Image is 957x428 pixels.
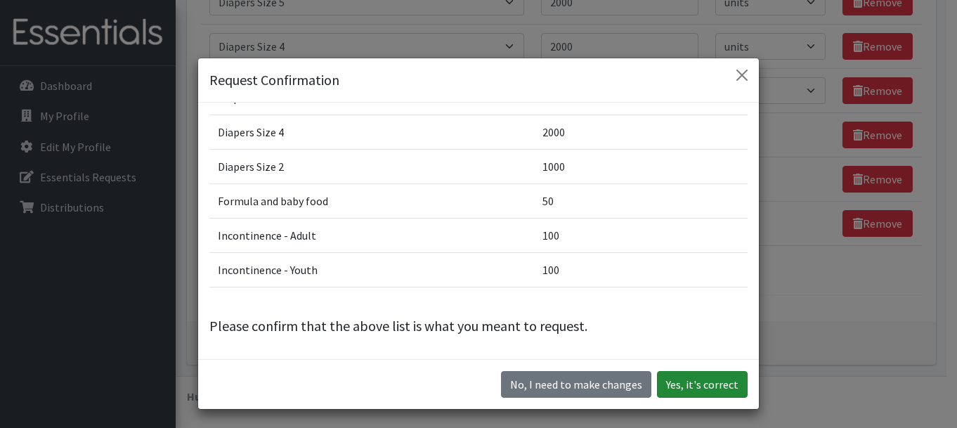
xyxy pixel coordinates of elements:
button: Close [731,64,753,86]
td: Diapers Size 2 [209,149,534,183]
h5: Request Confirmation [209,70,339,91]
td: Incontinence - Youth [209,252,534,287]
p: Please confirm that the above list is what you meant to request. [209,316,748,337]
td: Diapers Size 4 [209,115,534,149]
td: Incontinence - Adult [209,218,534,252]
td: 1000 [534,149,670,183]
td: 2000 [534,115,670,149]
button: No I need to make changes [501,371,651,398]
td: 100 [534,252,670,287]
td: Formula and baby food [209,183,534,218]
button: Yes, it's correct [657,371,748,398]
td: 100 [534,218,670,252]
td: 50 [534,183,670,218]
